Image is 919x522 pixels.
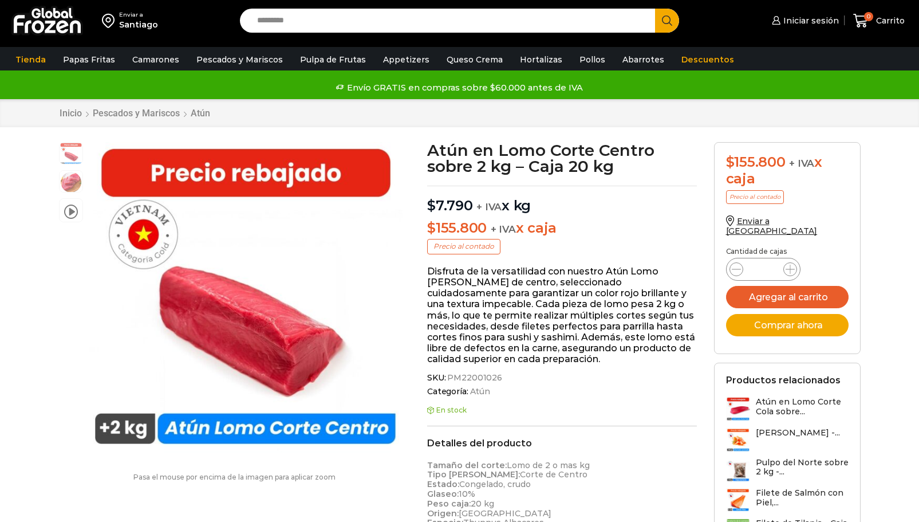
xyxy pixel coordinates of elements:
[726,190,784,204] p: Precio al contado
[514,49,568,70] a: Hortalizas
[676,49,740,70] a: Descuentos
[726,248,849,256] p: Cantidad de cajas
[873,15,905,26] span: Carrito
[445,373,502,383] span: PM22001026
[756,428,840,438] h3: [PERSON_NAME] -...
[726,154,786,170] bdi: 155.800
[294,49,372,70] a: Pulpa de Frutas
[769,9,839,32] a: Iniciar sesión
[752,261,774,277] input: Product quantity
[441,49,508,70] a: Queso Crema
[726,154,735,170] span: $
[427,460,507,470] strong: Tamaño del corte:
[191,49,289,70] a: Pescados y Mariscos
[756,458,849,477] h3: Pulpo del Norte sobre 2 kg -...
[468,387,490,397] a: Atún
[726,286,849,308] button: Agregar al carrito
[726,397,849,422] a: Atún en Lomo Corte Cola sobre...
[427,373,697,383] span: SKU:
[119,19,158,30] div: Santiago
[427,239,500,254] p: Precio al contado
[427,508,459,519] strong: Origen:
[102,11,119,30] img: address-field-icon.svg
[491,223,516,235] span: + IVA
[427,438,697,449] h2: Detalles del producto
[427,186,697,214] p: x kg
[726,314,849,336] button: Comprar ahora
[476,201,502,213] span: + IVA
[756,488,849,508] h3: Filete de Salmón con Piel,...
[190,108,211,119] a: Atún
[427,197,436,214] span: $
[427,469,520,480] strong: Tipo [PERSON_NAME]:
[92,108,180,119] a: Pescados y Mariscos
[780,15,839,26] span: Iniciar sesión
[119,11,158,19] div: Enviar a
[655,9,679,33] button: Search button
[427,142,697,174] h1: Atún en Lomo Corte Centro sobre 2 kg – Caja 20 kg
[427,499,471,509] strong: Peso caja:
[427,197,473,214] bdi: 7.790
[10,49,52,70] a: Tienda
[427,219,487,236] bdi: 155.800
[377,49,435,70] a: Appetizers
[59,473,411,481] p: Pasa el mouse por encima de la imagen para aplicar zoom
[427,219,436,236] span: $
[756,397,849,417] h3: Atún en Lomo Corte Cola sobre...
[726,375,841,386] h2: Productos relacionados
[850,7,908,34] a: 0 Carrito
[726,216,818,236] a: Enviar a [GEOGRAPHIC_DATA]
[59,108,211,119] nav: Breadcrumb
[60,171,82,194] span: atun-lomo-corte
[726,154,849,187] div: x caja
[427,406,697,414] p: En stock
[726,488,849,513] a: Filete de Salmón con Piel,...
[574,49,611,70] a: Pollos
[127,49,185,70] a: Camarones
[789,158,814,169] span: + IVA
[57,49,121,70] a: Papas Fritas
[427,479,459,489] strong: Estado:
[427,387,697,397] span: Categoría:
[427,489,459,499] strong: Glaseo:
[864,12,873,21] span: 0
[427,220,697,237] p: x caja
[726,428,840,452] a: [PERSON_NAME] -...
[60,143,82,166] span: atun corte centro
[427,266,697,365] p: Disfruta de la versatilidad con nuestro Atún Lomo [PERSON_NAME] de centro, seleccionado cuidadosa...
[59,108,82,119] a: Inicio
[726,458,849,482] a: Pulpo del Norte sobre 2 kg -...
[617,49,670,70] a: Abarrotes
